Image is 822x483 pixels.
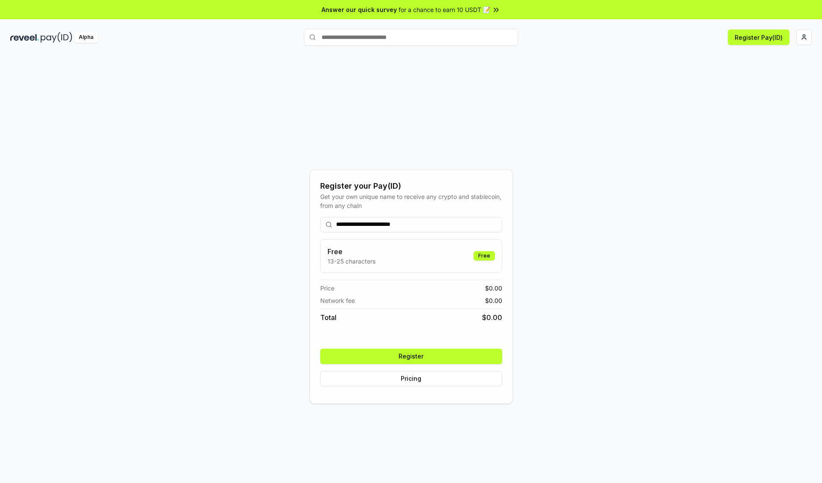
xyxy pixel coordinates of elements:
[399,5,490,14] span: for a chance to earn 10 USDT 📝
[328,257,375,266] p: 13-25 characters
[320,284,334,293] span: Price
[41,32,72,43] img: pay_id
[74,32,98,43] div: Alpha
[320,296,355,305] span: Network fee
[320,180,502,192] div: Register your Pay(ID)
[320,312,337,323] span: Total
[485,284,502,293] span: $ 0.00
[320,192,502,210] div: Get your own unique name to receive any crypto and stablecoin, from any chain
[320,349,502,364] button: Register
[10,32,39,43] img: reveel_dark
[328,246,375,257] h3: Free
[474,251,495,261] div: Free
[482,312,502,323] span: $ 0.00
[728,30,789,45] button: Register Pay(ID)
[322,5,397,14] span: Answer our quick survey
[485,296,502,305] span: $ 0.00
[320,371,502,386] button: Pricing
